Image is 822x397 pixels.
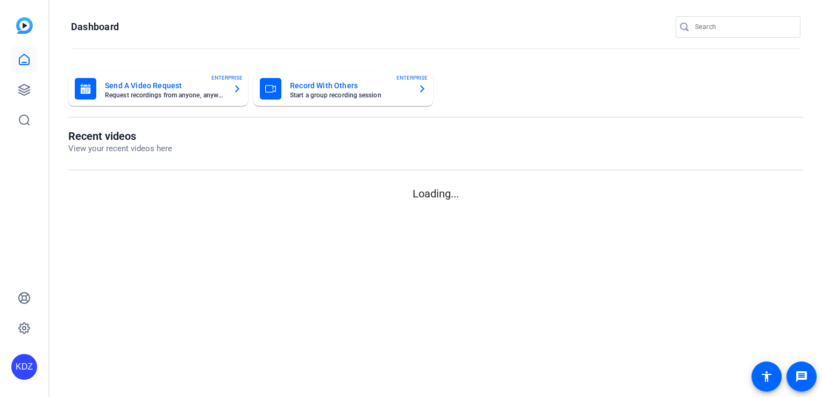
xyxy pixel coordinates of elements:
img: blue-gradient.svg [16,17,33,34]
span: ENTERPRISE [396,74,428,82]
h1: Dashboard [71,20,119,33]
mat-card-subtitle: Start a group recording session [290,92,409,98]
h1: Recent videos [68,130,172,143]
div: KDZ [11,354,37,380]
span: ENTERPRISE [211,74,243,82]
mat-card-title: Record With Others [290,79,409,92]
button: Record With OthersStart a group recording sessionENTERPRISE [253,72,433,106]
mat-icon: message [795,370,808,383]
p: View your recent videos here [68,143,172,155]
p: Loading... [68,186,803,202]
mat-card-title: Send A Video Request [105,79,224,92]
input: Search [695,20,792,33]
mat-icon: accessibility [760,370,773,383]
button: Send A Video RequestRequest recordings from anyone, anywhereENTERPRISE [68,72,248,106]
mat-card-subtitle: Request recordings from anyone, anywhere [105,92,224,98]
